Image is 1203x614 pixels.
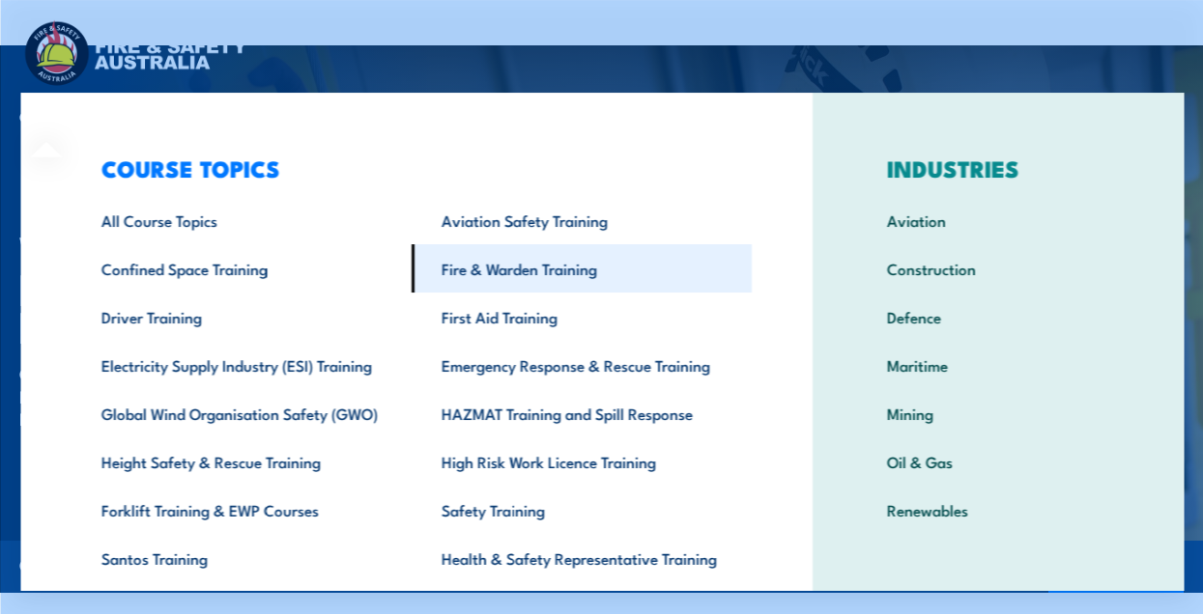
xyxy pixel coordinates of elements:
a: First Aid Training [411,293,751,341]
a: HAZMAT Training and Spill Response [411,389,751,437]
a: Global Wind Organisation Safety (GWO) [71,389,411,437]
a: Mining [856,389,1139,437]
a: Aviation Safety Training [411,196,751,244]
a: Driver Training [71,293,411,341]
a: High Risk Work Licence Training [411,437,751,486]
a: Confined Space Training [71,244,411,293]
a: Santos Training [71,534,411,582]
a: Oil & Gas [856,437,1139,486]
a: Renewables [856,486,1139,534]
a: Electricity Supply Industry (ESI) Training [71,341,411,389]
a: Emergency Response & Rescue Training [411,341,751,389]
a: Maritime [856,341,1139,389]
a: Health & Safety Representative Training [411,534,751,582]
a: Forklift Training & EWP Courses [71,486,411,534]
a: Fire & Warden Training [411,244,751,293]
h3: INDUSTRIES [856,154,1139,181]
a: All Course Topics [71,196,411,244]
a: Aviation [856,196,1139,244]
a: Construction [856,244,1139,293]
a: Height Safety & Rescue Training [71,437,411,486]
a: Safety Training [411,486,751,534]
a: Defence [856,293,1139,341]
h3: COURSE TOPICS [71,154,751,181]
